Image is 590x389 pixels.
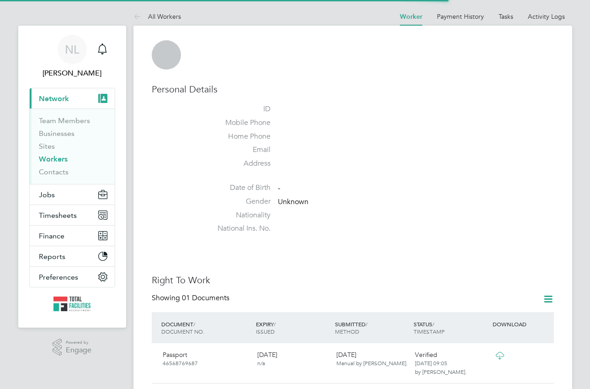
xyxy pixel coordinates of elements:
[39,116,90,125] a: Team Members
[39,129,74,138] a: Businesses
[207,197,271,206] label: Gender
[274,320,276,328] span: /
[415,368,467,375] span: by [PERSON_NAME].
[182,293,229,303] span: 01 Documents
[163,359,198,367] span: 46568769687
[29,68,115,79] span: Nicola Lawrence
[66,339,91,346] span: Powered by
[39,94,69,103] span: Network
[207,183,271,193] label: Date of Birth
[193,320,195,328] span: /
[336,359,408,367] span: Manual by [PERSON_NAME].
[254,316,333,340] div: EXPIRY
[159,316,254,340] div: DOCUMENT
[39,142,55,151] a: Sites
[415,359,447,367] span: [DATE] 09:05
[366,320,367,328] span: /
[39,273,78,281] span: Preferences
[39,167,69,176] a: Contacts
[30,205,115,225] button: Timesheets
[490,316,553,332] div: DOWNLOAD
[30,108,115,184] div: Network
[66,346,91,354] span: Engage
[335,328,359,335] span: METHOD
[39,252,65,261] span: Reports
[207,145,271,155] label: Email
[207,104,271,114] label: ID
[400,13,422,21] a: Worker
[30,246,115,266] button: Reports
[39,155,68,163] a: Workers
[207,211,271,220] label: Nationality
[257,359,265,367] span: n/a
[30,184,115,205] button: Jobs
[437,12,484,21] a: Payment History
[30,226,115,246] button: Finance
[161,328,204,335] span: DOCUMENT NO.
[333,347,412,371] div: [DATE]
[29,297,115,311] a: Go to home page
[30,88,115,108] button: Network
[414,328,445,335] span: TIMESTAMP
[159,347,254,371] div: Passport
[152,293,231,303] div: Showing
[432,320,434,328] span: /
[207,159,271,168] label: Address
[207,132,271,141] label: Home Phone
[415,351,437,359] span: Verified
[333,316,412,340] div: SUBMITTED
[207,118,271,128] label: Mobile Phone
[39,232,64,240] span: Finance
[278,197,308,206] span: Unknown
[254,347,333,371] div: [DATE]
[39,190,55,199] span: Jobs
[29,35,115,79] a: NL[PERSON_NAME]
[411,316,490,340] div: STATUS
[39,211,77,220] span: Timesheets
[30,267,115,287] button: Preferences
[499,12,513,21] a: Tasks
[65,43,79,55] span: NL
[133,12,181,21] a: All Workers
[207,224,271,233] label: National Ins. No.
[18,26,126,328] nav: Main navigation
[53,297,91,311] img: tfrecruitment-logo-retina.png
[278,184,280,193] span: -
[528,12,565,21] a: Activity Logs
[256,328,275,335] span: ISSUED
[53,339,91,356] a: Powered byEngage
[152,274,554,286] h3: Right To Work
[152,83,554,95] h3: Personal Details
